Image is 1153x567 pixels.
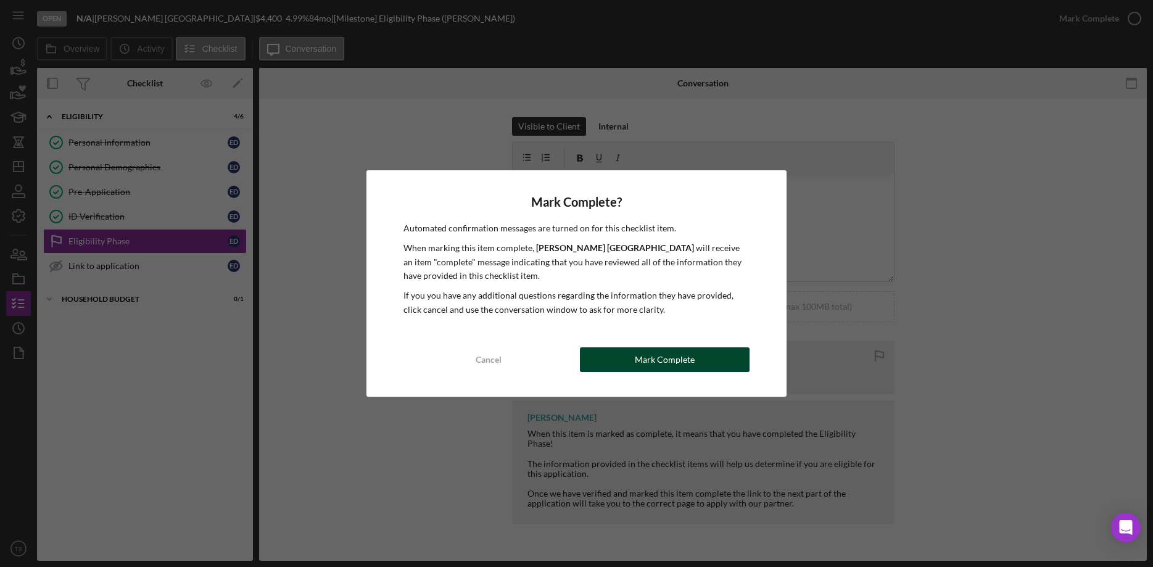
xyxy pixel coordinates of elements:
button: Mark Complete [580,347,750,372]
h4: Mark Complete? [403,195,750,209]
div: Cancel [476,347,502,372]
p: If you you have any additional questions regarding the information they have provided, click canc... [403,289,750,317]
p: When marking this item complete, will receive an item "complete" message indicating that you have... [403,241,750,283]
b: [PERSON_NAME] [GEOGRAPHIC_DATA] [536,242,694,253]
p: Automated confirmation messages are turned on for this checklist item. [403,221,750,235]
button: Cancel [403,347,573,372]
div: Mark Complete [635,347,695,372]
div: Open Intercom Messenger [1111,513,1141,542]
